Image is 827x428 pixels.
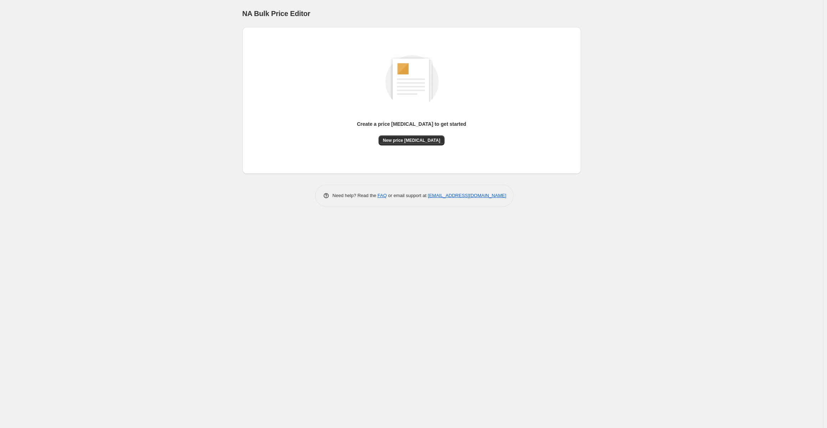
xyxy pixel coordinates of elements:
[377,193,387,198] a: FAQ
[242,10,310,17] span: NA Bulk Price Editor
[357,120,466,128] p: Create a price [MEDICAL_DATA] to get started
[428,193,506,198] a: [EMAIL_ADDRESS][DOMAIN_NAME]
[383,138,440,143] span: New price [MEDICAL_DATA]
[387,193,428,198] span: or email support at
[379,135,445,145] button: New price [MEDICAL_DATA]
[333,193,378,198] span: Need help? Read the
